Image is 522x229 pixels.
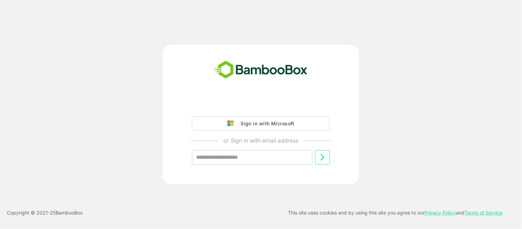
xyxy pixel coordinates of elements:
[223,136,298,145] p: or Sign in with email address
[7,209,83,217] p: Copyright © 2021- 25 BambooBox
[425,210,456,216] a: Privacy Policy
[192,116,330,131] button: Sign in with Microsoft
[465,210,503,216] a: Terms of Service
[189,97,333,112] iframe: Sign in with Google Button
[288,209,503,217] p: This site uses cookies and by using this site you agree to our and
[237,119,294,128] div: Sign in with Microsoft
[211,59,311,81] img: bamboobox
[227,121,237,127] img: google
